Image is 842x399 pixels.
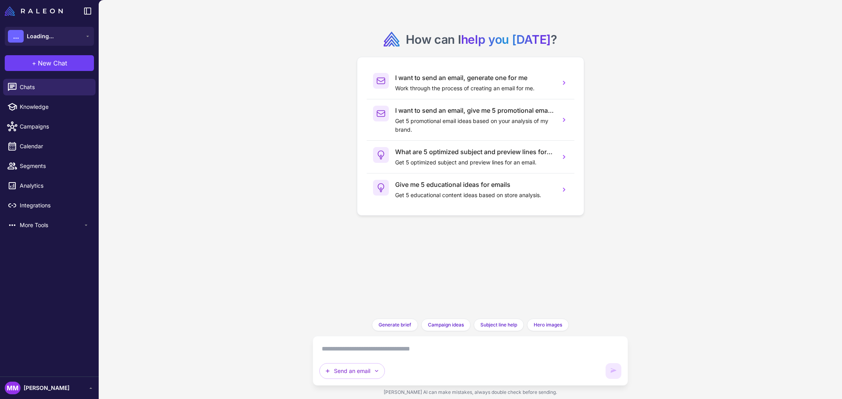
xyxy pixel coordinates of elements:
[20,181,89,190] span: Analytics
[395,106,554,115] h3: I want to send an email, give me 5 promotional email ideas.
[474,319,524,331] button: Subject line help
[395,147,554,157] h3: What are 5 optimized subject and preview lines for an email?
[38,58,67,68] span: New Chat
[379,321,411,328] span: Generate brief
[395,180,554,189] h3: Give me 5 educational ideas for emails
[20,142,89,151] span: Calendar
[319,363,385,379] button: Send an email
[20,162,89,170] span: Segments
[8,30,24,43] div: ...
[395,84,554,93] p: Work through the process of creating an email for me.
[3,118,96,135] a: Campaigns
[20,103,89,111] span: Knowledge
[24,384,69,392] span: [PERSON_NAME]
[313,386,628,399] div: [PERSON_NAME] AI can make mistakes, always double check before sending.
[3,158,96,174] a: Segments
[5,6,63,16] img: Raleon Logo
[428,321,464,328] span: Campaign ideas
[527,319,569,331] button: Hero images
[27,32,54,41] span: Loading...
[20,122,89,131] span: Campaigns
[5,55,94,71] button: +New Chat
[395,191,554,199] p: Get 5 educational content ideas based on store analysis.
[406,32,557,47] h2: How can I ?
[395,117,554,134] p: Get 5 promotional email ideas based on your analysis of my brand.
[461,32,551,47] span: help you [DATE]
[3,138,96,155] a: Calendar
[20,221,83,229] span: More Tools
[480,321,517,328] span: Subject line help
[20,83,89,91] span: Chats
[372,319,418,331] button: Generate brief
[3,177,96,194] a: Analytics
[421,319,471,331] button: Campaign ideas
[5,27,94,46] button: ...Loading...
[5,382,21,394] div: MM
[32,58,36,68] span: +
[395,73,554,82] h3: I want to send an email, generate one for me
[3,197,96,214] a: Integrations
[395,158,554,167] p: Get 5 optimized subject and preview lines for an email.
[3,79,96,95] a: Chats
[534,321,562,328] span: Hero images
[3,99,96,115] a: Knowledge
[20,201,89,210] span: Integrations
